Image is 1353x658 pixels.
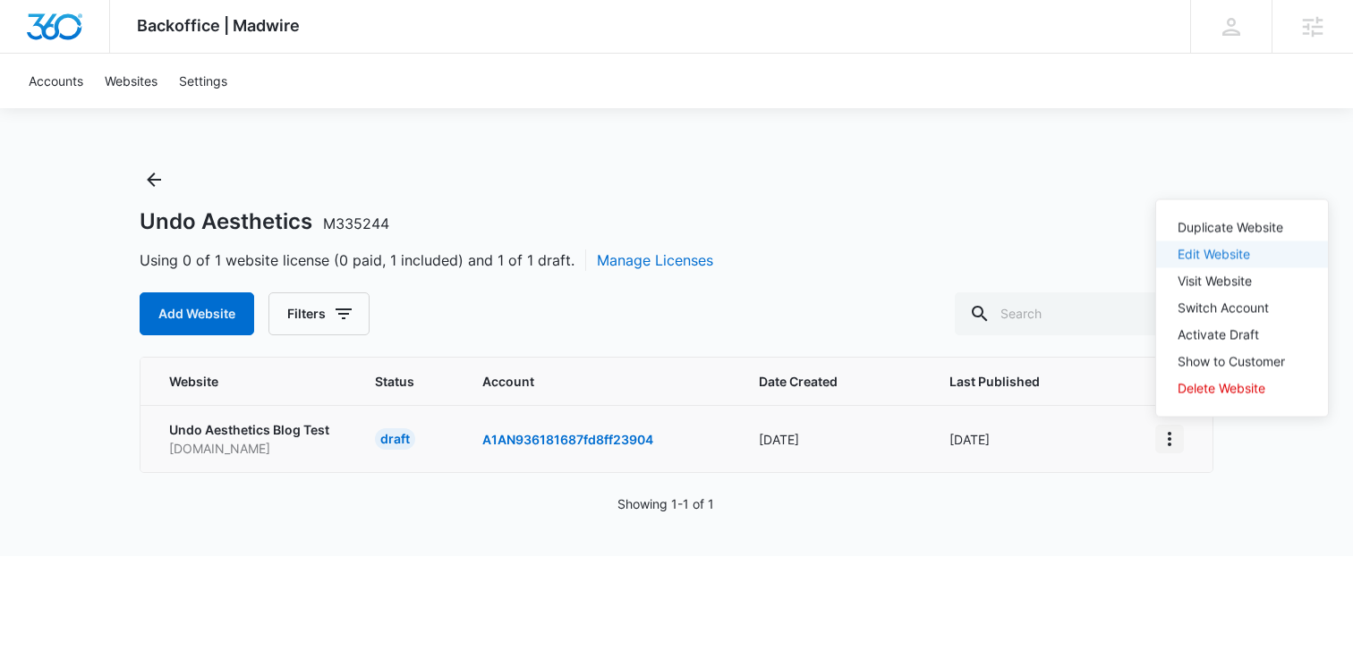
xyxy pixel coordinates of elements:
[1178,222,1285,234] div: Duplicate Website
[140,165,168,194] button: Back
[140,208,389,235] h1: Undo Aesthetics
[169,439,332,458] p: [DOMAIN_NAME]
[1178,247,1250,262] a: Edit Website
[1178,274,1252,289] a: Visit Website
[617,494,714,513] p: Showing 1-1 of 1
[1156,295,1328,322] button: Switch Account
[1178,302,1285,315] div: Switch Account
[1156,241,1328,268] button: Edit Website
[140,249,713,271] span: Using 0 of 1 website license (0 paid, 1 included) and 1 of 1 draft.
[94,54,168,108] a: Websites
[18,54,94,108] a: Accounts
[1156,322,1328,349] button: Activate Draft
[168,54,238,108] a: Settings
[955,292,1213,335] input: Search
[597,249,713,271] button: Manage Licenses
[482,372,716,391] span: Account
[1156,215,1328,241] button: Duplicate Website
[137,16,300,35] span: Backoffice | Madwire
[1178,356,1285,368] div: Show to Customer
[1156,375,1328,402] button: Delete Website
[949,372,1086,391] span: Last Published
[375,372,439,391] span: Status
[140,292,254,335] button: Add Website
[737,405,928,472] td: [DATE]
[928,405,1134,472] td: [DATE]
[1178,329,1285,342] div: Activate Draft
[759,372,881,391] span: Date Created
[482,432,653,447] a: A1AN936181687fd8ff23904
[1156,268,1328,295] button: Visit Website
[1178,383,1285,395] div: Delete Website
[268,292,370,335] button: Filters
[1155,425,1184,453] button: View More
[169,420,332,439] p: Undo Aesthetics Blog Test
[375,428,415,450] div: draft
[1156,349,1328,375] button: Show to Customer
[169,372,306,391] span: Website
[323,215,389,232] span: M335244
